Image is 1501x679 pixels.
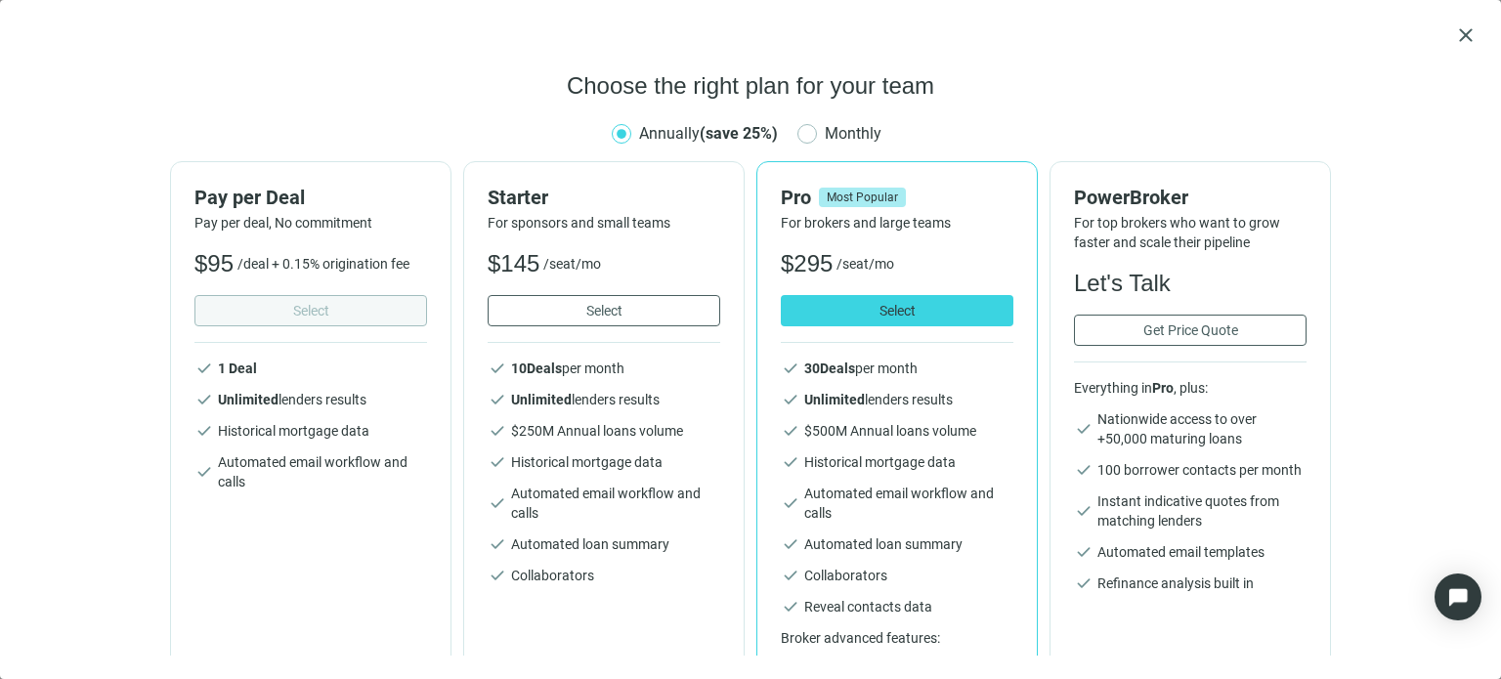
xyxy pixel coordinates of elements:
[1097,542,1265,562] span: Automated email templates
[1143,322,1238,338] span: Get Price Quote
[700,124,778,143] b: (save 25%)
[511,392,660,407] span: lenders results
[511,484,720,523] span: Automated email workflow and calls
[804,361,918,376] span: per month
[488,248,539,279] span: $145
[511,361,562,376] b: 10 Deals
[194,421,214,441] span: check
[194,390,214,409] span: check
[1074,213,1307,252] span: For top brokers who want to grow faster and scale their pipeline
[488,421,507,441] span: check
[804,392,953,407] span: lenders results
[1074,573,1094,593] span: check
[488,452,507,472] span: check
[1074,501,1094,521] span: check
[1074,542,1094,562] span: check
[781,186,811,209] span: Pro
[194,186,305,209] span: Pay per Deal
[781,248,833,279] span: $295
[817,121,889,146] span: Monthly
[804,361,855,376] b: 30 Deals
[1097,573,1254,593] span: Refinance analysis built in
[781,295,1013,326] button: Select
[511,534,669,554] span: Automated loan summary
[836,254,894,274] span: /seat/mo
[781,390,800,409] span: check
[511,423,683,439] span: $ 250 M Annual loans volume
[879,303,916,318] span: Select
[804,392,865,407] b: Unlimited
[781,359,800,378] span: check
[1152,380,1174,396] b: Pro
[781,421,800,441] span: check
[488,359,507,378] span: check
[543,254,601,274] span: /seat/mo
[488,213,720,233] span: For sponsors and small teams
[1097,491,1307,530] span: Instant indicative quotes from matching lenders
[1074,378,1307,398] span: Everything in , plus:
[1074,186,1188,209] span: PowerBroker
[1097,409,1307,448] span: Nationwide access to over +50,000 maturing loans
[218,421,369,441] span: Historical mortgage data
[488,566,507,585] span: check
[1074,419,1094,439] span: check
[1074,460,1094,480] span: check
[488,390,507,409] span: check
[567,70,934,102] span: Choose the right plan for your team
[804,484,1013,523] span: Automated email workflow and calls
[218,452,427,491] span: Automated email workflow and calls
[218,392,366,407] span: lenders results
[781,566,800,585] span: check
[804,534,963,554] span: Automated loan summary
[781,597,800,616] span: check
[511,392,572,407] b: Unlimited
[1454,23,1478,47] button: close
[781,628,1013,648] span: Broker advanced features:
[1435,573,1481,620] div: Open Intercom Messenger
[194,359,214,378] span: check
[1074,268,1171,299] span: Let's Talk
[804,452,956,472] span: Historical mortgage data
[511,452,663,472] span: Historical mortgage data
[488,295,720,326] button: Select
[511,361,624,376] span: per month
[781,493,800,513] span: check
[218,361,257,376] b: 1 Deal
[194,213,427,233] span: Pay per deal, No commitment
[804,566,887,585] span: Collaborators
[218,392,279,407] b: Unlimited
[511,566,594,585] span: Collaborators
[819,188,906,207] span: Most Popular
[804,423,976,439] span: $ 500 M Annual loans volume
[194,295,427,326] button: Select
[781,213,1013,233] span: For brokers and large teams
[1074,315,1307,346] button: Get Price Quote
[194,248,234,279] span: $95
[237,254,409,274] span: /deal + 0.15% origination fee
[804,597,932,616] span: Reveal contacts data
[488,493,507,513] span: check
[639,124,778,143] span: Annually
[194,462,214,482] span: check
[586,303,622,318] span: Select
[1097,460,1302,480] span: 100 borrower contacts per month
[781,534,800,554] span: check
[781,452,800,472] span: check
[488,534,507,554] span: check
[488,186,548,209] span: Starter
